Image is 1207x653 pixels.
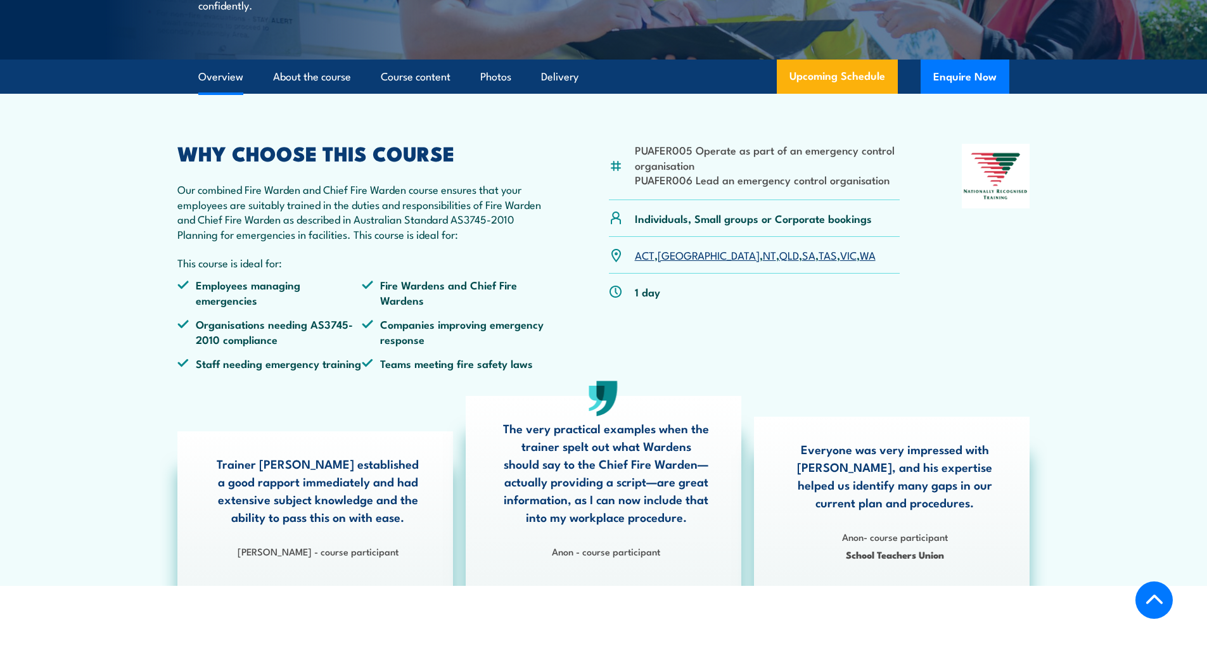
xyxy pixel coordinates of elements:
[480,60,511,94] a: Photos
[273,60,351,94] a: About the course
[635,211,872,225] p: Individuals, Small groups or Corporate bookings
[541,60,578,94] a: Delivery
[362,277,547,307] li: Fire Wardens and Chief Fire Wardens
[215,455,421,526] p: Trainer [PERSON_NAME] established a good rapport immediately and had extensive subject knowledge ...
[381,60,450,94] a: Course content
[819,247,837,262] a: TAS
[362,317,547,346] li: Companies improving emergency response
[791,440,998,511] p: Everyone was very impressed with [PERSON_NAME], and his expertise helped us identify many gaps in...
[842,529,948,543] strong: Anon- course participant
[777,60,898,94] a: Upcoming Schedule
[503,419,710,526] p: The very practical examples when the trainer spelt out what Wardens should say to the Chief Fire ...
[658,247,760,262] a: [GEOGRAPHIC_DATA]
[791,547,998,562] span: School Teachers Union
[763,247,776,262] a: NT
[635,247,655,262] a: ACT
[962,144,1030,208] img: Nationally Recognised Training logo.
[840,247,857,262] a: VIC
[860,247,876,262] a: WA
[362,356,547,371] li: Teams meeting fire safety laws
[238,544,399,558] strong: [PERSON_NAME] - course participant
[802,247,815,262] a: SA
[779,247,799,262] a: QLD
[635,284,660,299] p: 1 day
[177,277,362,307] li: Employees managing emergencies
[177,144,547,162] h2: WHY CHOOSE THIS COURSE
[635,143,900,172] li: PUAFER005 Operate as part of an emergency control organisation
[552,544,660,558] strong: Anon - course participant
[635,172,900,187] li: PUAFER006 Lead an emergency control organisation
[635,248,876,262] p: , , , , , , ,
[177,182,547,241] p: Our combined Fire Warden and Chief Fire Warden course ensures that your employees are suitably tr...
[177,255,547,270] p: This course is ideal for:
[921,60,1009,94] button: Enquire Now
[198,60,243,94] a: Overview
[177,317,362,346] li: Organisations needing AS3745-2010 compliance
[177,356,362,371] li: Staff needing emergency training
